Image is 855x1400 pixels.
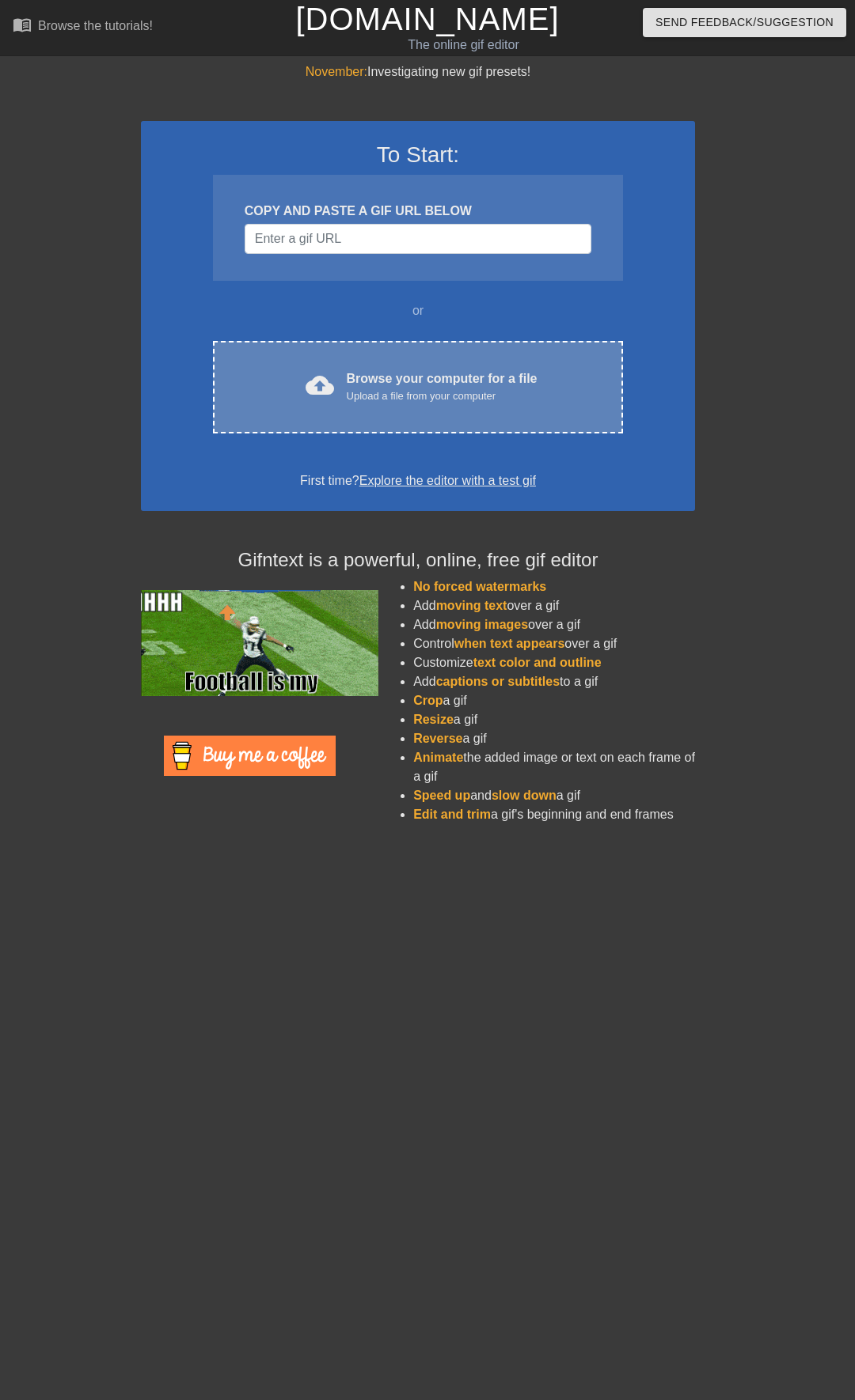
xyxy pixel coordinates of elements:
[413,580,546,593] span: No forced watermarks
[359,474,536,487] a: Explore the editor with a test gif
[436,599,507,612] span: moving text
[161,471,674,490] div: First time?
[413,694,443,707] span: Crop
[413,710,695,729] li: a gif
[413,748,695,786] li: the added image or text on each frame of a gif
[245,224,591,254] input: Username
[141,549,695,572] h4: Gifntext is a powerful, online, free gif editor
[141,590,378,696] img: football_small.gif
[492,789,557,802] span: slow down
[38,19,153,32] div: Browse the tutorials!
[413,634,695,653] li: Control over a gif
[454,637,565,650] span: when text appears
[643,8,846,37] button: Send Feedback/Suggestion
[413,596,695,615] li: Add over a gif
[413,713,454,726] span: Resize
[436,675,560,688] span: captions or subtitles
[473,656,602,669] span: text color and outline
[13,15,153,40] a: Browse the tutorials!
[413,615,695,634] li: Add over a gif
[161,142,674,168] h3: To Start:
[245,202,591,221] div: COPY AND PASTE A GIF URL BELOW
[413,732,462,745] span: Reverse
[182,301,654,320] div: or
[413,691,695,710] li: a gif
[347,369,538,404] div: Browse your computer for a file
[164,736,336,776] img: Buy Me A Coffee
[413,789,470,802] span: Speed up
[655,13,834,32] span: Send Feedback/Suggestion
[306,371,334,399] span: cloud_upload
[413,653,695,672] li: Customize
[413,751,463,764] span: Animate
[413,786,695,805] li: and a gif
[436,618,528,631] span: moving images
[13,15,32,34] span: menu_book
[306,65,367,78] span: November:
[295,2,559,36] a: [DOMAIN_NAME]
[413,808,491,821] span: Edit and trim
[413,805,695,824] li: a gif's beginning and end frames
[141,62,695,81] div: Investigating new gif presets!
[413,672,695,691] li: Add to a gif
[413,729,695,748] li: a gif
[347,388,538,404] div: Upload a file from your computer
[293,36,634,55] div: The online gif editor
